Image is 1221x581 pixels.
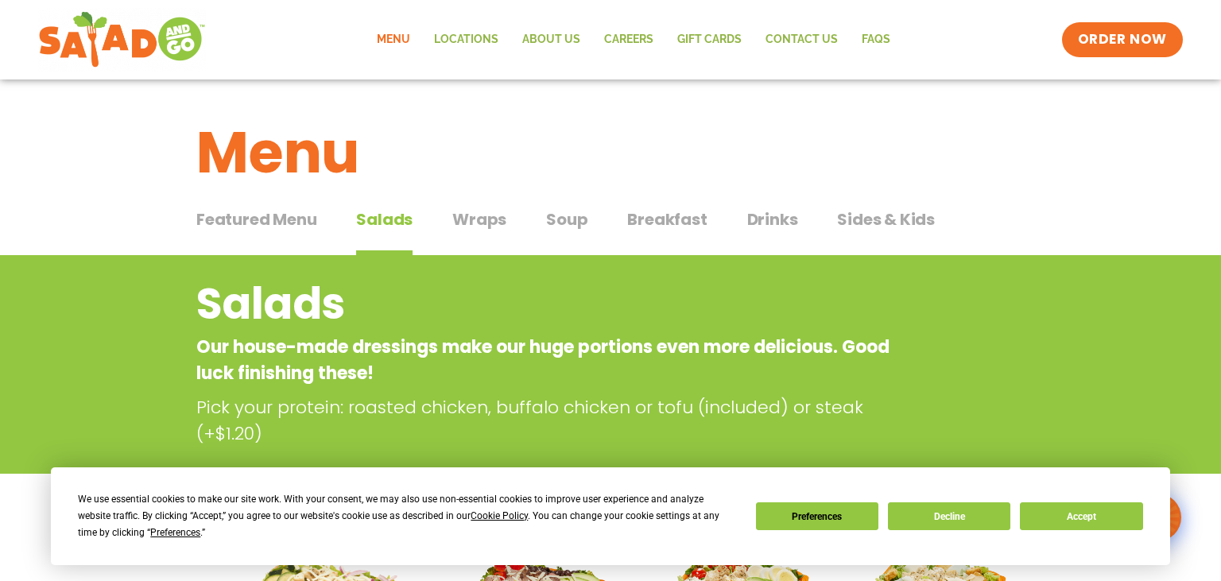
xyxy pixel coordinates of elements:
[365,21,422,58] a: Menu
[665,21,754,58] a: GIFT CARDS
[1078,30,1167,49] span: ORDER NOW
[837,207,935,231] span: Sides & Kids
[754,21,850,58] a: Contact Us
[546,207,587,231] span: Soup
[627,207,707,231] span: Breakfast
[888,502,1010,530] button: Decline
[196,207,316,231] span: Featured Menu
[471,510,528,521] span: Cookie Policy
[196,110,1025,196] h1: Menu
[51,467,1170,565] div: Cookie Consent Prompt
[365,21,902,58] nav: Menu
[850,21,902,58] a: FAQs
[1020,502,1142,530] button: Accept
[510,21,592,58] a: About Us
[196,272,897,336] h2: Salads
[747,207,798,231] span: Drinks
[196,334,897,386] p: Our house-made dressings make our huge portions even more delicious. Good luck finishing these!
[1062,22,1183,57] a: ORDER NOW
[78,491,736,541] div: We use essential cookies to make our site work. With your consent, we may also use non-essential ...
[356,207,413,231] span: Salads
[452,207,506,231] span: Wraps
[422,21,510,58] a: Locations
[38,8,206,72] img: new-SAG-logo-768×292
[196,394,904,447] p: Pick your protein: roasted chicken, buffalo chicken or tofu (included) or steak (+$1.20)
[196,202,1025,256] div: Tabbed content
[756,502,878,530] button: Preferences
[592,21,665,58] a: Careers
[150,527,200,538] span: Preferences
